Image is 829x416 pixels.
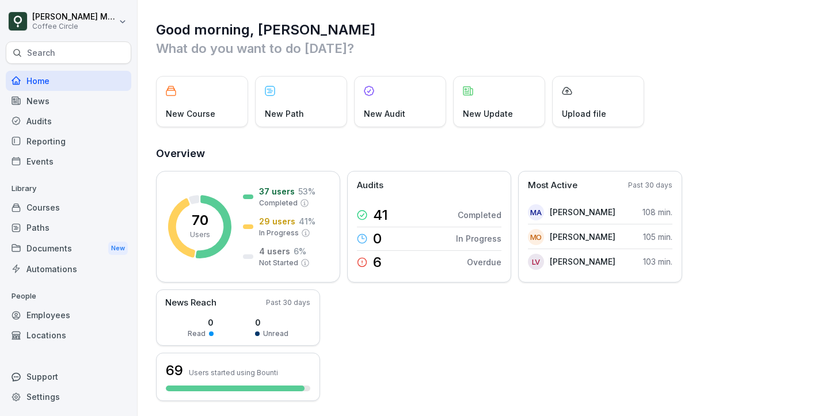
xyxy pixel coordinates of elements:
[6,287,131,306] p: People
[165,296,216,310] p: News Reach
[255,316,288,329] p: 0
[166,361,183,380] h3: 69
[32,22,116,30] p: Coffee Circle
[190,230,210,240] p: Users
[467,256,501,268] p: Overdue
[108,242,128,255] div: New
[643,255,672,268] p: 103 min.
[463,108,513,120] p: New Update
[6,238,131,259] div: Documents
[6,259,131,279] a: Automations
[263,329,288,339] p: Unread
[6,180,131,198] p: Library
[259,185,295,197] p: 37 users
[259,228,299,238] p: In Progress
[550,255,615,268] p: [PERSON_NAME]
[6,197,131,217] a: Courses
[6,151,131,171] a: Events
[550,206,615,218] p: [PERSON_NAME]
[458,209,501,221] p: Completed
[298,185,315,197] p: 53 %
[156,39,812,58] p: What do you want to do [DATE]?
[259,258,298,268] p: Not Started
[528,204,544,220] div: MA
[6,325,131,345] a: Locations
[259,245,290,257] p: 4 users
[373,255,382,269] p: 6
[6,367,131,387] div: Support
[6,217,131,238] a: Paths
[6,91,131,111] a: News
[188,329,206,339] p: Read
[6,111,131,131] a: Audits
[259,215,295,227] p: 29 users
[192,213,208,227] p: 70
[364,108,405,120] p: New Audit
[166,108,215,120] p: New Course
[456,232,501,245] p: In Progress
[188,316,214,329] p: 0
[528,254,544,270] div: LV
[528,229,544,245] div: MO
[6,131,131,151] a: Reporting
[294,245,306,257] p: 6 %
[259,198,298,208] p: Completed
[32,12,116,22] p: [PERSON_NAME] Moschioni
[266,297,310,308] p: Past 30 days
[156,21,812,39] h1: Good morning, [PERSON_NAME]
[628,180,672,190] p: Past 30 days
[265,108,304,120] p: New Path
[562,108,606,120] p: Upload file
[189,368,278,377] p: Users started using Bounti
[550,231,615,243] p: [PERSON_NAME]
[299,215,315,227] p: 41 %
[642,206,672,218] p: 108 min.
[373,232,382,246] p: 0
[156,146,812,162] h2: Overview
[6,305,131,325] a: Employees
[6,238,131,259] a: DocumentsNew
[6,387,131,407] a: Settings
[643,231,672,243] p: 105 min.
[6,71,131,91] a: Home
[357,179,383,192] p: Audits
[27,47,55,59] p: Search
[373,208,388,222] p: 41
[528,179,577,192] p: Most Active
